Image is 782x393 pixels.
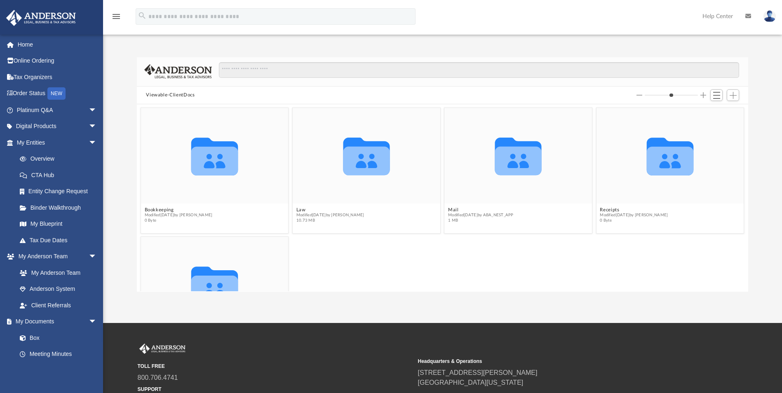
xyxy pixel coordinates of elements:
span: arrow_drop_down [89,102,105,119]
i: menu [111,12,121,21]
a: Anderson System [12,281,105,297]
span: 10.73 MB [296,218,364,223]
a: Client Referrals [12,297,105,313]
a: Forms Library [12,362,101,379]
span: 0 Byte [145,218,213,223]
a: Entity Change Request [12,183,109,200]
div: grid [137,104,748,291]
button: Law [296,207,364,213]
span: arrow_drop_down [89,248,105,265]
img: User Pic [763,10,776,22]
i: search [138,11,147,20]
button: Bookkeeping [145,207,213,213]
span: arrow_drop_down [89,313,105,330]
button: Decrease column size [636,92,642,98]
button: Switch to List View [710,89,723,101]
button: Receipts [600,207,668,213]
a: Overview [12,151,109,167]
input: Search files and folders [219,62,739,78]
a: My Anderson Team [12,264,101,281]
small: TOLL FREE [138,363,412,370]
img: Anderson Advisors Platinum Portal [138,344,187,354]
a: My Documentsarrow_drop_down [6,313,105,330]
button: Viewable-ClientDocs [146,91,195,99]
a: Platinum Q&Aarrow_drop_down [6,102,109,118]
span: arrow_drop_down [89,134,105,151]
a: Box [12,330,101,346]
span: Modified [DATE] by ABA_NEST_APP [448,213,514,218]
a: [STREET_ADDRESS][PERSON_NAME] [418,369,538,376]
a: Meeting Minutes [12,346,105,363]
button: Increase column size [700,92,706,98]
button: Mail [448,207,514,213]
small: Headquarters & Operations [418,358,693,365]
img: Anderson Advisors Platinum Portal [4,10,78,26]
a: Tax Organizers [6,69,109,85]
span: Modified [DATE] by [PERSON_NAME] [296,213,364,218]
a: My Entitiesarrow_drop_down [6,134,109,151]
span: 1 MB [448,218,514,223]
a: Binder Walkthrough [12,199,109,216]
input: Column size [645,92,698,98]
a: Digital Productsarrow_drop_down [6,118,109,135]
a: My Anderson Teamarrow_drop_down [6,248,105,265]
span: Modified [DATE] by [PERSON_NAME] [600,213,668,218]
a: Online Ordering [6,53,109,69]
span: Modified [DATE] by [PERSON_NAME] [145,213,213,218]
a: CTA Hub [12,167,109,183]
small: SUPPORT [138,386,412,393]
a: menu [111,16,121,21]
a: [GEOGRAPHIC_DATA][US_STATE] [418,379,524,386]
a: Home [6,36,109,53]
a: Tax Due Dates [12,232,109,248]
button: Add [727,89,739,101]
a: My Blueprint [12,216,105,232]
span: 0 Byte [600,218,668,223]
div: NEW [47,87,66,100]
a: Order StatusNEW [6,85,109,102]
a: 800.706.4741 [138,374,178,381]
span: arrow_drop_down [89,118,105,135]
